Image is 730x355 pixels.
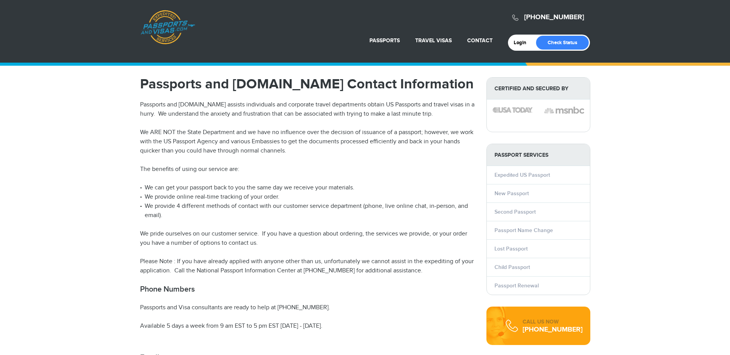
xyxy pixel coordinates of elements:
p: Available 5 days a week from 9 am EST to 5 pm EST [DATE] - [DATE]. [140,322,475,331]
a: Passports & [DOMAIN_NAME] [140,10,195,45]
a: [PHONE_NUMBER] [524,13,584,22]
strong: PASSPORT SERVICES [487,144,590,166]
a: Lost Passport [494,246,528,252]
p: Please Note : If you have already applied with anyone other than us, unfortunately we cannot assi... [140,257,475,275]
img: image description [544,106,584,115]
a: Expedited US Passport [494,172,550,178]
p: We pride ourselves on our customer service. If you have a question about ordering, the services w... [140,229,475,248]
a: Passports [369,37,400,44]
h1: Passports and [DOMAIN_NAME] Contact Information [140,77,475,91]
li: We provide 4 different methods of contact with our customer service department (phone, live onlin... [140,202,475,220]
a: Contact [467,37,493,44]
li: We can get your passport back to you the same day we receive your materials. [140,183,475,192]
p: The benefits of using our service are: [140,165,475,174]
img: image description [493,107,533,113]
a: Passport Name Change [494,227,553,234]
a: Passport Renewal [494,282,539,289]
a: Second Passport [494,209,536,215]
a: Child Passport [494,264,530,270]
a: New Passport [494,190,529,197]
h2: Phone Numbers [140,285,475,294]
strong: Certified and Secured by [487,78,590,100]
a: Login [514,40,532,46]
div: [PHONE_NUMBER] [523,326,583,333]
p: Passports and Visa consultants are ready to help at [PHONE_NUMBER]. [140,303,475,312]
p: Passports and [DOMAIN_NAME] assists individuals and corporate travel departments obtain US Passpo... [140,100,475,119]
div: CALL US NOW [523,318,583,326]
p: We ARE NOT the State Department and we have no influence over the decision of issuance of a passp... [140,128,475,156]
a: Travel Visas [415,37,452,44]
a: Check Status [536,36,589,50]
li: We provide online real-time tracking of your order. [140,192,475,202]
